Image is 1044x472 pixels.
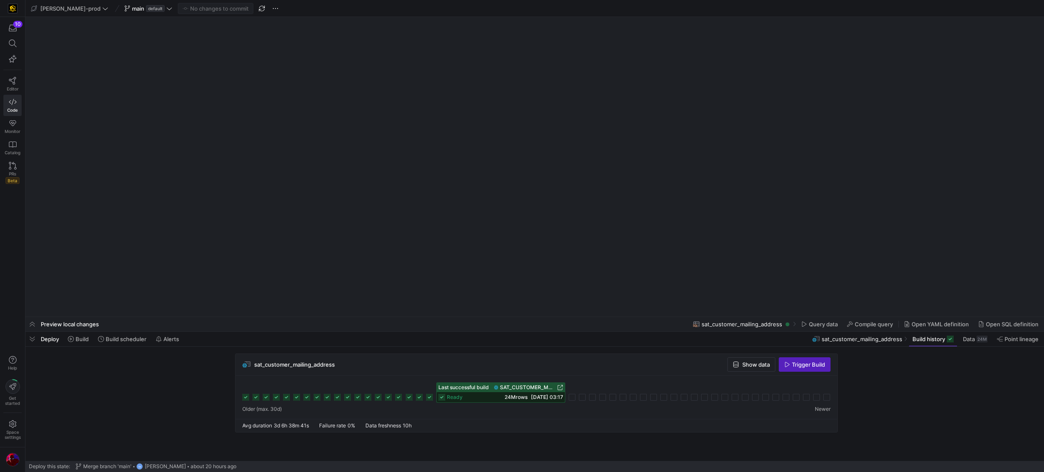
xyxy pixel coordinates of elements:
[436,382,565,403] button: Last successful buildSAT_CUSTOMER_MAILING_ADDRESSready24Mrows[DATE] 03:17
[348,422,355,429] span: 0%
[447,394,463,400] span: ready
[106,336,146,342] span: Build scheduler
[797,317,842,331] button: Query data
[13,21,22,28] div: 10
[727,357,775,372] button: Show data
[912,336,945,342] span: Build history
[5,396,20,406] span: Get started
[7,365,18,370] span: Help
[29,3,110,14] button: [PERSON_NAME]-prod
[7,86,19,91] span: Editor
[809,321,838,328] span: Query data
[274,422,309,429] span: 3d 6h 38m 41s
[779,357,831,372] button: Trigger Build
[1005,336,1038,342] span: Point lineage
[319,422,346,429] span: Failure rate
[41,321,99,328] span: Preview local changes
[40,5,101,12] span: [PERSON_NAME]-prod
[822,336,902,342] span: sat_customer_mailing_address
[5,129,20,134] span: Monitor
[3,116,22,137] a: Monitor
[531,394,563,400] span: [DATE] 03:17
[122,3,174,14] button: maindefault
[7,107,18,113] span: Code
[3,416,22,444] a: Spacesettings
[855,321,893,328] span: Compile query
[163,336,179,342] span: Alerts
[494,384,563,390] a: SAT_CUSTOMER_MAILING_ADDRESS
[702,321,782,328] span: sat_customer_mailing_address
[815,406,831,412] span: Newer
[742,361,770,368] span: Show data
[6,453,20,466] img: https://storage.googleapis.com/y42-prod-data-exchange/images/ICWEDZt8PPNNsC1M8rtt1ADXuM1CLD3OveQ6...
[94,332,150,346] button: Build scheduler
[242,422,272,429] span: Avg duration
[993,332,1042,346] button: Point lineage
[5,150,20,155] span: Catalog
[438,384,489,390] span: Last successful build
[29,464,70,469] span: Deploy this state:
[254,361,335,368] span: sat_customer_mailing_address
[76,336,89,342] span: Build
[152,332,183,346] button: Alerts
[242,406,282,412] span: Older (max. 30d)
[959,332,991,346] button: Data24M
[3,451,22,469] button: https://storage.googleapis.com/y42-prod-data-exchange/images/ICWEDZt8PPNNsC1M8rtt1ADXuM1CLD3OveQ6...
[963,336,975,342] span: Data
[792,361,825,368] span: Trigger Build
[3,20,22,36] button: 10
[403,422,412,429] span: 10h
[900,317,973,331] button: Open YAML definition
[73,461,239,472] button: Merge branch 'main'TH[PERSON_NAME]about 20 hours ago
[909,332,957,346] button: Build history
[41,336,59,342] span: Deploy
[83,464,132,469] span: Merge branch 'main'
[3,95,22,116] a: Code
[9,171,16,176] span: PRs
[5,430,21,440] span: Space settings
[132,5,144,12] span: main
[500,384,556,390] span: SAT_CUSTOMER_MAILING_ADDRESS
[505,394,528,400] span: 24M rows
[145,464,186,469] span: [PERSON_NAME]
[3,73,22,95] a: Editor
[146,5,165,12] span: default
[843,317,897,331] button: Compile query
[3,137,22,158] a: Catalog
[912,321,969,328] span: Open YAML definition
[977,336,988,342] div: 24M
[136,463,143,470] div: TH
[986,321,1038,328] span: Open SQL definition
[365,422,401,429] span: Data freshness
[974,317,1042,331] button: Open SQL definition
[64,332,93,346] button: Build
[8,4,17,13] img: https://storage.googleapis.com/y42-prod-data-exchange/images/uAsz27BndGEK0hZWDFeOjoxA7jCwgK9jE472...
[191,464,236,469] span: about 20 hours ago
[3,352,22,374] button: Help
[3,1,22,16] a: https://storage.googleapis.com/y42-prod-data-exchange/images/uAsz27BndGEK0hZWDFeOjoxA7jCwgK9jE472...
[3,376,22,409] button: Getstarted
[3,158,22,187] a: PRsBeta
[6,177,20,184] span: Beta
